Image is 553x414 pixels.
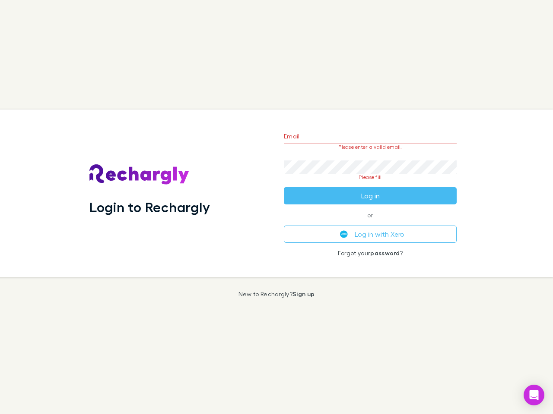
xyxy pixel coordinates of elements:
p: Please fill [284,174,457,180]
h1: Login to Rechargly [89,199,210,215]
p: Forgot your ? [284,250,457,257]
p: Please enter a valid email. [284,144,457,150]
a: Sign up [292,290,315,298]
p: New to Rechargly? [238,291,315,298]
img: Rechargly's Logo [89,164,190,185]
a: password [370,249,400,257]
div: Open Intercom Messenger [524,385,544,405]
button: Log in [284,187,457,204]
button: Log in with Xero [284,226,457,243]
img: Xero's logo [340,230,348,238]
